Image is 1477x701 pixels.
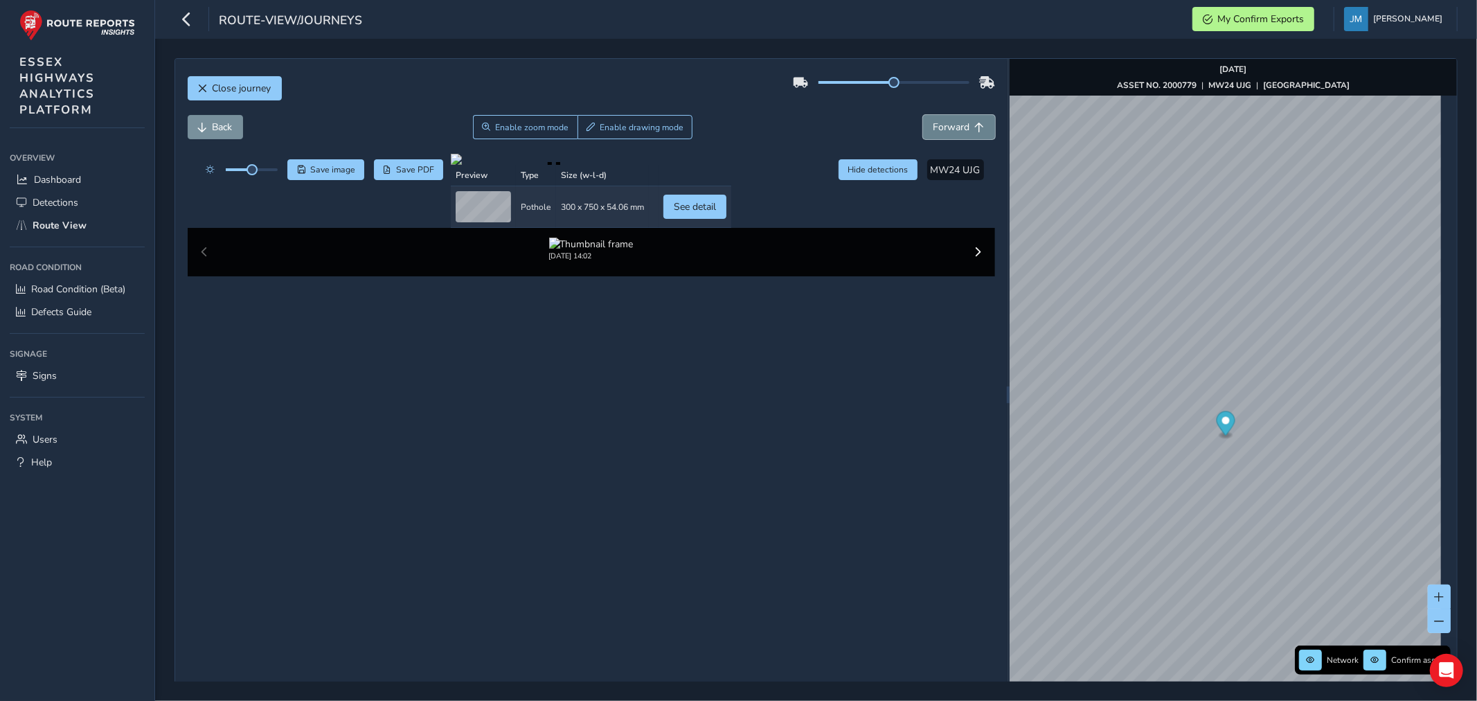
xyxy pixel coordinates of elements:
[374,159,444,180] button: PDF
[10,451,145,474] a: Help
[931,163,981,177] span: MW24 UJG
[188,115,243,139] button: Back
[10,344,145,364] div: Signage
[10,257,145,278] div: Road Condition
[1217,411,1235,440] div: Map marker
[549,251,634,261] div: [DATE] 14:02
[556,186,649,228] td: 300 x 750 x 54.06 mm
[33,433,57,446] span: Users
[10,214,145,237] a: Route View
[600,122,683,133] span: Enable drawing mode
[1344,7,1368,31] img: diamond-layout
[1263,80,1350,91] strong: [GEOGRAPHIC_DATA]
[473,115,578,139] button: Zoom
[1117,80,1350,91] div: | |
[1391,655,1447,666] span: Confirm assets
[839,159,917,180] button: Hide detections
[10,191,145,214] a: Detections
[188,76,282,100] button: Close journey
[1192,7,1314,31] button: My Confirm Exports
[1208,80,1251,91] strong: MW24 UJG
[33,196,78,209] span: Detections
[31,283,125,296] span: Road Condition (Beta)
[663,195,726,219] button: See detail
[933,121,970,134] span: Forward
[1217,12,1304,26] span: My Confirm Exports
[31,456,52,469] span: Help
[219,12,362,31] span: route-view/journeys
[1373,7,1442,31] span: [PERSON_NAME]
[31,305,91,319] span: Defects Guide
[10,168,145,191] a: Dashboard
[1430,654,1463,687] div: Open Intercom Messenger
[923,115,995,139] button: Forward
[34,173,81,186] span: Dashboard
[495,122,569,133] span: Enable zoom mode
[10,407,145,428] div: System
[310,164,355,175] span: Save image
[10,301,145,323] a: Defects Guide
[10,364,145,387] a: Signs
[33,219,87,232] span: Route View
[19,10,135,41] img: rr logo
[578,115,693,139] button: Draw
[213,121,233,134] span: Back
[213,82,271,95] span: Close journey
[10,428,145,451] a: Users
[19,54,95,118] span: ESSEX HIGHWAYS ANALYTICS PLATFORM
[848,164,908,175] span: Hide detections
[396,164,434,175] span: Save PDF
[287,159,364,180] button: Save
[1117,80,1197,91] strong: ASSET NO. 2000779
[516,186,556,228] td: Pothole
[1344,7,1447,31] button: [PERSON_NAME]
[10,148,145,168] div: Overview
[674,200,716,213] span: See detail
[10,278,145,301] a: Road Condition (Beta)
[1220,64,1247,75] strong: [DATE]
[1327,655,1359,666] span: Network
[33,369,57,382] span: Signs
[549,238,634,251] img: Thumbnail frame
